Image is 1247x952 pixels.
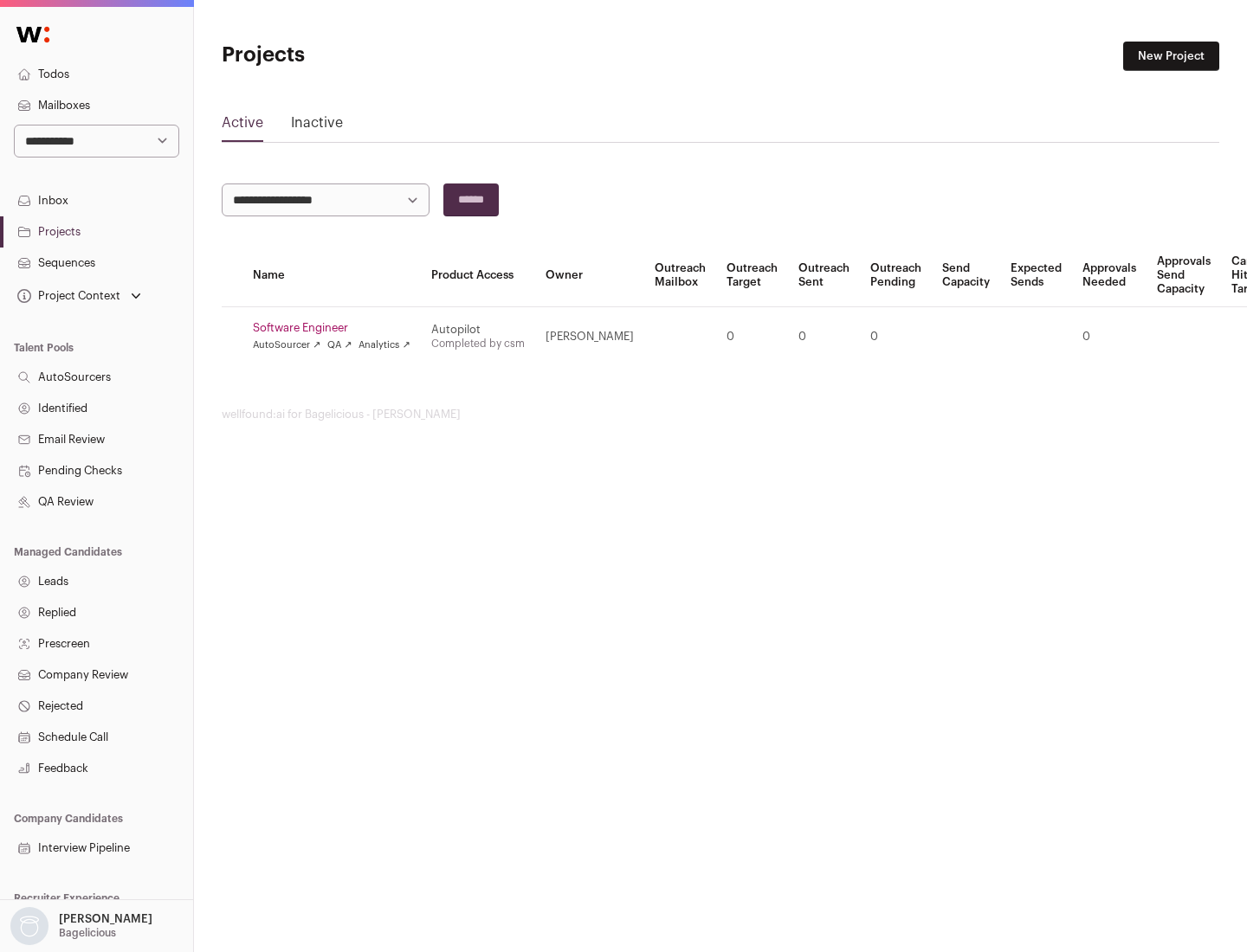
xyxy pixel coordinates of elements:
[535,244,644,307] th: Owner
[59,926,116,940] p: Bagelicious
[1000,244,1072,307] th: Expected Sends
[716,307,788,367] td: 0
[222,113,263,140] a: Active
[14,289,120,303] div: Project Context
[253,321,410,335] a: Software Engineer
[788,244,860,307] th: Outreach Sent
[1072,307,1147,367] td: 0
[7,907,156,945] button: Open dropdown
[1072,244,1147,307] th: Approvals Needed
[860,307,932,367] td: 0
[59,912,152,926] p: [PERSON_NAME]
[222,408,1219,421] footer: wellfound:ai for Bagelicious - [PERSON_NAME]
[327,338,352,352] a: QA ↗
[788,307,860,367] td: 0
[291,113,343,140] a: Inactive
[860,244,932,307] th: Outreach Pending
[222,42,554,69] h1: Projects
[10,907,48,945] img: nopic.png
[7,17,59,52] img: Wellfound
[253,338,320,352] a: AutoSourcer ↗
[535,307,644,367] td: [PERSON_NAME]
[1123,42,1219,71] a: New Project
[421,244,535,307] th: Product Access
[242,244,421,307] th: Name
[431,323,525,337] div: Autopilot
[431,338,525,349] a: Completed by csm
[932,244,1000,307] th: Send Capacity
[644,244,716,307] th: Outreach Mailbox
[14,284,145,308] button: Open dropdown
[359,338,410,352] a: Analytics ↗
[716,244,788,307] th: Outreach Target
[1147,244,1221,307] th: Approvals Send Capacity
